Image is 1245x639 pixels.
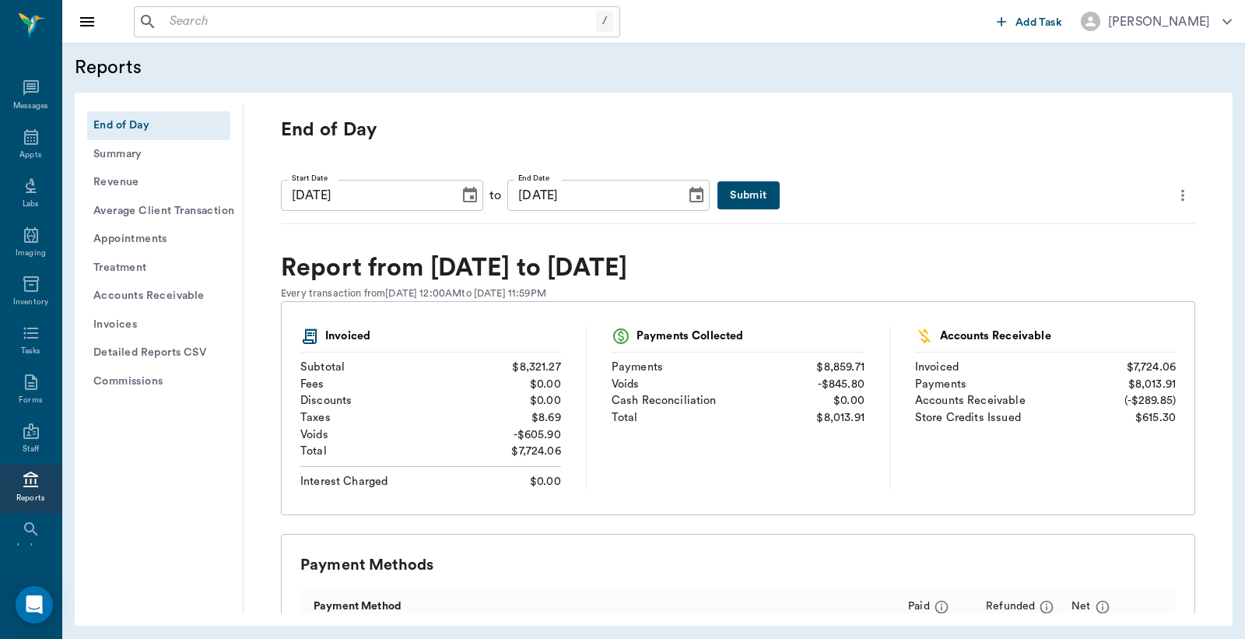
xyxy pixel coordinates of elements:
button: message [1035,595,1058,619]
button: Choose date, selected date is Oct 1, 2025 [681,180,712,211]
button: Submit [717,181,779,210]
button: Appointments [87,225,230,254]
p: End of Day [281,118,981,142]
input: MM/DD/YYYY [281,180,448,211]
div: Payment Method [314,585,402,628]
div: Accounts Receivable [915,327,1176,353]
div: Accounts Receivable [915,392,1026,409]
div: / [596,11,613,32]
div: $8.69 [531,409,561,427]
div: Payment Method [300,589,900,624]
div: $615.30 [1135,409,1176,427]
button: Choose date, selected date is Oct 1, 2025 [454,180,486,211]
div: $0.00 [530,376,561,393]
div: Invoiced [915,359,959,376]
label: Start Date [292,173,328,184]
button: Summary [87,140,230,169]
input: Search [163,11,596,33]
button: Accounts Receivable [87,282,230,311]
div: Staff [23,444,39,455]
div: to [489,186,501,205]
div: Discounts [300,392,352,409]
div: (-$289.85) [1124,392,1176,409]
div: Paid [908,585,953,628]
div: Total [612,409,638,427]
div: $8,859.71 [816,359,864,376]
div: Invoiced [300,327,561,353]
div: $0.00 [530,392,561,409]
div: Fees [300,376,324,393]
div: Interest Charged [300,473,388,490]
button: Invoices [87,311,230,339]
div: $0.00 [833,392,864,409]
div: Payments [915,376,966,393]
button: message [930,595,953,619]
div: Inventory [13,297,48,308]
h5: Reports [75,55,483,80]
div: $8,013.91 [816,409,864,427]
div: Every transaction from [DATE] 12:00AM to [DATE] 11:59PM [281,286,1195,301]
div: Forms [19,395,42,406]
div: - $605.90 [514,427,561,444]
button: Average Client Transaction [87,197,230,226]
div: Reports [16,493,45,504]
div: $7,724.06 [1127,359,1176,376]
button: [PERSON_NAME] [1068,7,1244,36]
div: Voids [300,427,328,444]
button: Treatment [87,254,230,283]
button: Commissions [87,367,230,396]
div: Lookup [17,542,44,553]
button: Add Task [991,7,1068,36]
div: $8,321.27 [512,359,560,376]
div: $8,013.91 [1128,376,1176,393]
button: End of Day [87,111,230,140]
div: - $845.80 [818,376,864,393]
div: Store Credits Issued [915,409,1021,427]
div: Payments [612,359,663,376]
div: Payments Collected [612,327,864,353]
div: [PERSON_NAME] [1108,12,1210,31]
div: Messages [13,100,49,112]
div: Report from [DATE] to [DATE] [281,249,1195,286]
input: MM/DD/YYYY [507,180,675,211]
label: End Date [518,173,549,184]
div: Open Intercom Messenger [16,586,53,623]
div: $0.00 [530,473,561,490]
button: Close drawer [72,6,103,37]
button: Revenue [87,168,230,197]
div: Refunded [986,585,1056,628]
div: Taxes [300,409,331,427]
div: Payment Methods [300,553,1176,577]
div: Appts [19,149,41,161]
div: Labs [23,198,39,210]
div: Net [1071,585,1113,628]
div: Voids [612,376,640,393]
div: Imaging [16,248,46,259]
div: Subtotal [300,359,345,376]
button: Detailed Reports CSV [87,339,230,367]
div: Cash Reconciliation [612,392,717,409]
button: more [1170,182,1195,209]
div: Total [300,443,327,460]
div: $7,724.06 [511,443,560,460]
div: Tasks [21,346,40,357]
button: message [1091,595,1114,619]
